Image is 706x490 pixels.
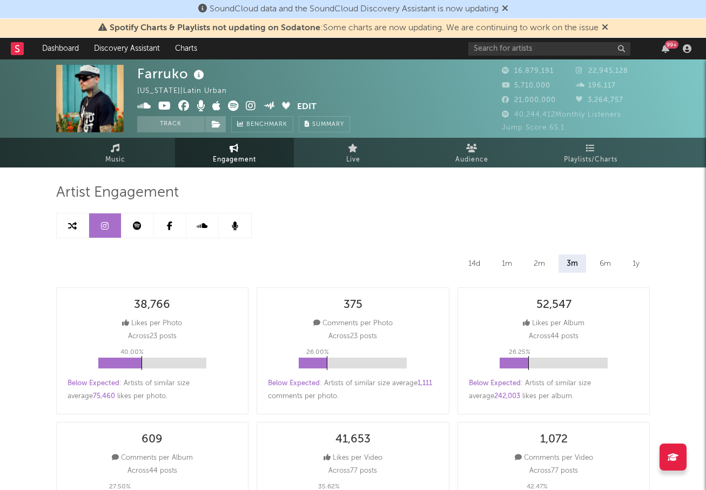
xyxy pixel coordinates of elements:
div: 1,072 [540,433,568,446]
a: Benchmark [231,116,293,132]
button: 99+ [662,44,669,53]
span: 21,000,000 [502,97,556,104]
span: 16,879,191 [502,68,554,75]
a: Charts [167,38,205,59]
div: 99 + [665,41,678,49]
span: 3,264,757 [576,97,623,104]
span: Dismiss [502,5,508,14]
span: Dismiss [602,24,608,32]
span: Engagement [213,153,256,166]
span: 40,244,412 Monthly Listeners [502,111,621,118]
p: 40.00 % [120,346,144,359]
span: Music [105,153,125,166]
div: Likes per Album [523,317,584,330]
span: : Some charts are now updating. We are continuing to work on the issue [110,24,599,32]
span: Below Expected [68,380,119,387]
p: Across 44 posts [529,330,579,343]
span: Playlists/Charts [564,153,617,166]
a: Audience [413,138,532,167]
a: Dashboard [35,38,86,59]
div: : Artists of similar size average likes per photo . [68,377,238,403]
div: Likes per Video [324,452,382,465]
span: Live [346,153,360,166]
span: SoundCloud data and the SoundCloud Discovery Assistant is now updating [210,5,499,14]
span: Below Expected [469,380,521,387]
div: Farruko [137,65,207,83]
a: Engagement [175,138,294,167]
input: Search for artists [468,42,630,56]
a: Live [294,138,413,167]
div: [US_STATE] | Latin Urban [137,85,239,98]
button: Edit [297,100,317,114]
p: Across 44 posts [127,465,177,478]
span: 75,460 [93,393,115,400]
span: Audience [455,153,488,166]
div: 41,653 [335,433,371,446]
p: 26.25 % [509,346,530,359]
div: 1m [494,254,520,273]
a: Discovery Assistant [86,38,167,59]
div: Comments per Video [515,452,593,465]
span: 5,710,000 [502,82,550,89]
div: 609 [142,433,163,446]
span: Below Expected [268,380,320,387]
div: 52,547 [536,299,571,312]
div: 3m [559,254,586,273]
div: Likes per Photo [122,317,182,330]
span: 22,945,128 [576,68,628,75]
p: Across 23 posts [128,330,177,343]
p: Across 77 posts [529,465,578,478]
button: Summary [299,116,350,132]
span: Artist Engagement [56,186,179,199]
div: 38,766 [134,299,170,312]
div: 1y [624,254,648,273]
div: 14d [460,254,488,273]
span: Summary [312,122,344,127]
span: Jump Score: 65.1 [502,124,564,131]
span: 242,003 [494,393,520,400]
div: Comments per Album [112,452,193,465]
span: Benchmark [246,118,287,131]
span: Spotify Charts & Playlists not updating on Sodatone [110,24,320,32]
a: Music [56,138,175,167]
p: Across 77 posts [328,465,377,478]
a: Playlists/Charts [532,138,650,167]
div: Comments per Photo [313,317,393,330]
div: : Artists of similar size average comments per photo . [268,377,438,403]
span: 196,117 [576,82,616,89]
button: Track [137,116,205,132]
p: 26.00 % [306,346,329,359]
span: 1,111 [418,380,432,387]
div: 6m [591,254,619,273]
div: 375 [344,299,362,312]
div: 2m [526,254,553,273]
p: Across 23 posts [328,330,377,343]
div: : Artists of similar size average likes per album . [469,377,639,403]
